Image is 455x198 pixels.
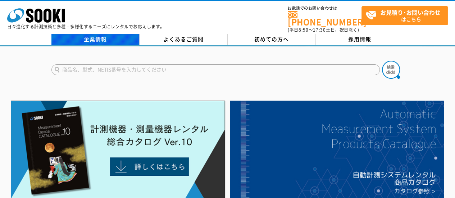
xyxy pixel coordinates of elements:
[288,6,361,10] span: お電話でのお問い合わせは
[361,6,448,25] a: お見積り･お問い合わせはこちら
[382,61,400,79] img: btn_search.png
[140,34,228,45] a: よくあるご質問
[313,27,326,33] span: 17:30
[299,27,309,33] span: 8:50
[51,64,380,75] input: 商品名、型式、NETIS番号を入力してください
[316,34,404,45] a: 採用情報
[365,6,447,24] span: はこちら
[51,34,140,45] a: 企業情報
[288,11,361,26] a: [PHONE_NUMBER]
[7,24,165,29] p: 日々進化する計測技術と多種・多様化するニーズにレンタルでお応えします。
[254,35,289,43] span: 初めての方へ
[380,8,441,17] strong: お見積り･お問い合わせ
[288,27,359,33] span: (平日 ～ 土日、祝日除く)
[228,34,316,45] a: 初めての方へ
